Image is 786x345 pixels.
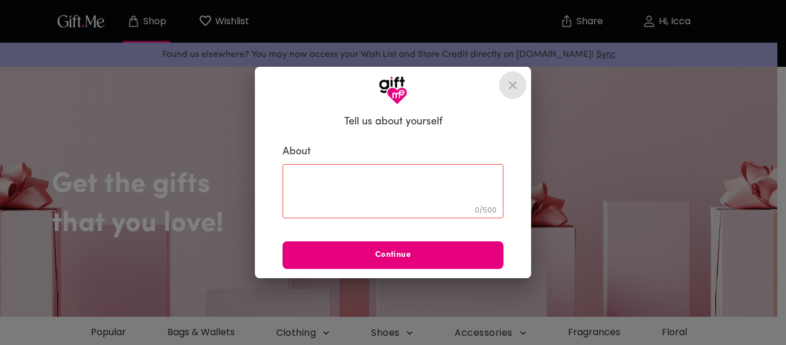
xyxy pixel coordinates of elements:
button: close [499,71,526,99]
h6: Tell us about yourself [344,115,442,129]
img: GiftMe Logo [379,76,407,105]
button: Continue [283,241,503,269]
label: About [283,145,503,159]
span: Continue [283,249,503,261]
span: 0 / 500 [475,205,497,215]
